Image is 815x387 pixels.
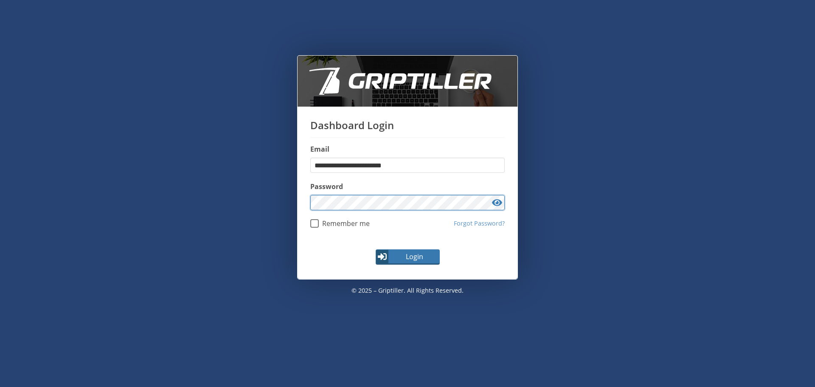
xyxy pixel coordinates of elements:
[297,280,518,302] p: © 2025 – Griptiller. All rights reserved.
[310,119,505,138] h1: Dashboard Login
[310,144,505,154] label: Email
[390,251,439,262] span: Login
[454,219,505,228] a: Forgot Password?
[376,249,440,265] button: Login
[310,181,505,192] label: Password
[319,219,370,228] span: Remember me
